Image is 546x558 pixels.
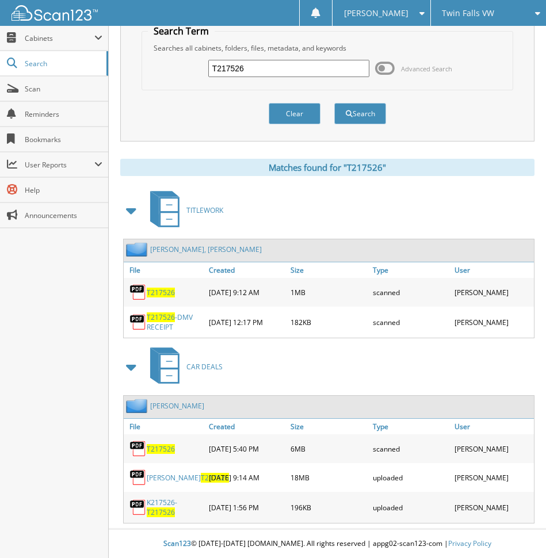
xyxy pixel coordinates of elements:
[129,284,147,301] img: PDF.png
[25,109,102,119] span: Reminders
[452,262,534,278] a: User
[25,84,102,94] span: Scan
[488,503,546,558] iframe: Chat Widget
[448,538,491,548] a: Privacy Policy
[25,185,102,195] span: Help
[288,495,370,520] div: 196KB
[201,473,229,483] span: T217526
[370,309,452,335] div: scanned
[25,160,94,170] span: User Reports
[370,495,452,520] div: uploaded
[129,440,147,457] img: PDF.png
[452,466,534,489] div: [PERSON_NAME]
[124,419,206,434] a: File
[129,314,147,331] img: PDF.png
[206,437,288,460] div: [DATE] 5:40 PM
[442,10,494,17] span: Twin Falls VW
[147,444,175,454] a: T217526
[344,10,408,17] span: [PERSON_NAME]
[109,530,546,558] div: © [DATE]-[DATE] [DOMAIN_NAME]. All rights reserved | appg02-scan123-com |
[288,281,370,304] div: 1MB
[126,399,150,413] img: folder2.png
[147,312,175,322] span: T217526
[206,281,288,304] div: [DATE] 9:12 AM
[147,473,229,483] a: [PERSON_NAME]T217526
[334,103,386,124] button: Search
[186,205,223,215] span: TITLEWORK
[452,281,534,304] div: [PERSON_NAME]
[25,211,102,220] span: Announcements
[120,159,534,176] div: Matches found for "T217526"
[129,499,147,516] img: PDF.png
[147,288,175,297] a: T217526
[269,103,320,124] button: Clear
[186,362,223,372] span: CAR DEALS
[150,401,204,411] a: [PERSON_NAME]
[147,507,175,517] span: T217526
[206,466,288,489] div: [DATE] 9:14 AM
[452,437,534,460] div: [PERSON_NAME]
[370,466,452,489] div: uploaded
[452,419,534,434] a: User
[452,309,534,335] div: [PERSON_NAME]
[148,43,507,53] div: Searches all cabinets, folders, files, metadata, and keywords
[370,281,452,304] div: scanned
[129,469,147,486] img: PDF.png
[148,25,215,37] legend: Search Term
[206,309,288,335] div: [DATE] 12:17 PM
[143,188,223,233] a: TITLEWORK
[206,419,288,434] a: Created
[288,466,370,489] div: 18MB
[25,135,102,144] span: Bookmarks
[124,262,206,278] a: File
[12,5,98,21] img: scan123-logo-white.svg
[143,344,223,389] a: CAR DEALS
[370,419,452,434] a: Type
[147,312,203,332] a: T217526-DMV RECEIPT
[150,244,262,254] a: [PERSON_NAME], [PERSON_NAME]
[206,262,288,278] a: Created
[126,242,150,257] img: folder2.png
[370,437,452,460] div: scanned
[401,64,452,73] span: Advanced Search
[25,33,94,43] span: Cabinets
[147,498,203,517] a: K217526-T217526
[25,59,101,68] span: Search
[370,262,452,278] a: Type
[452,495,534,520] div: [PERSON_NAME]
[288,262,370,278] a: Size
[206,495,288,520] div: [DATE] 1:56 PM
[288,437,370,460] div: 6MB
[288,419,370,434] a: Size
[163,538,191,548] span: Scan123
[288,309,370,335] div: 182KB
